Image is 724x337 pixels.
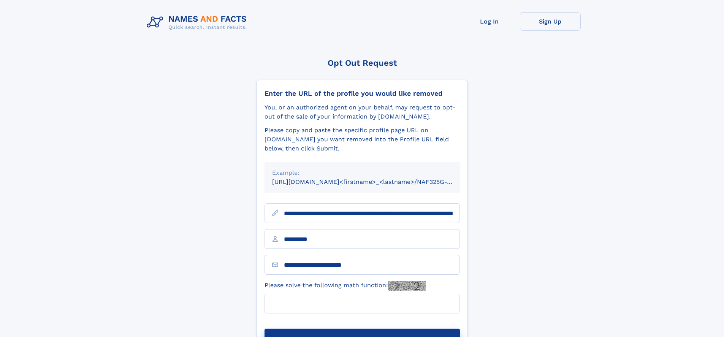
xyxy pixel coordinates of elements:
[272,178,474,185] small: [URL][DOMAIN_NAME]<firstname>_<lastname>/NAF325G-xxxxxxxx
[272,168,452,177] div: Example:
[257,58,468,68] div: Opt Out Request
[265,89,460,98] div: Enter the URL of the profile you would like removed
[459,12,520,31] a: Log In
[265,281,426,291] label: Please solve the following math function:
[520,12,581,31] a: Sign Up
[265,126,460,153] div: Please copy and paste the specific profile page URL on [DOMAIN_NAME] you want removed into the Pr...
[144,12,253,33] img: Logo Names and Facts
[265,103,460,121] div: You, or an authorized agent on your behalf, may request to opt-out of the sale of your informatio...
